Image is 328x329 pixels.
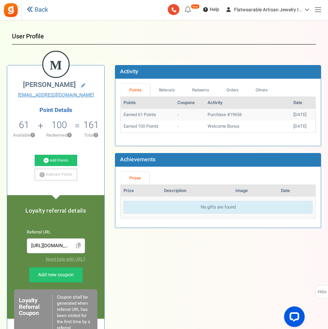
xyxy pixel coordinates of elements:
[51,120,67,130] h5: 100
[29,267,83,282] a: Add new coupon
[208,6,219,13] span: Help
[31,133,35,138] button: ?
[184,84,218,97] a: Redeems
[23,80,76,90] span: [PERSON_NAME]
[175,109,205,121] td: -
[73,240,84,252] span: Click to Copy
[205,121,291,132] td: Welcome Bonus
[44,132,74,138] p: Redeemed
[121,185,161,197] th: Prize
[205,97,291,109] th: Activity
[94,133,98,138] button: ?
[120,172,149,185] a: Prizes
[291,97,315,109] th: Date
[233,185,278,197] th: Image
[3,2,19,18] img: Gratisfaction
[27,230,85,235] h6: Referral URL
[46,256,85,262] a: Need help with URL?
[121,121,174,132] td: Earned 100 Points
[124,201,313,214] div: No gifts are found
[120,155,155,164] b: Achievements
[218,84,247,97] a: Orders
[83,120,99,130] h5: 161
[161,185,233,197] th: Description
[7,107,104,113] h4: Point Details
[175,97,205,109] th: Coupons
[293,123,313,130] div: [DATE]
[175,121,205,132] td: -
[12,92,99,99] a: [EMAIL_ADDRESS][DOMAIN_NAME]
[311,3,325,16] a: Menu
[14,208,97,214] h5: Loyalty referral details
[19,298,52,328] h6: Loyalty Referral Coupon
[120,67,138,76] b: Activity
[205,109,291,121] td: Purchase #19656
[43,52,69,78] figcaption: M
[150,84,184,97] a: Referrals
[81,132,101,138] p: Total
[293,112,313,118] div: [DATE]
[120,84,150,97] a: Points
[11,132,37,138] p: Available
[121,109,174,121] td: Earned 61 Points
[317,286,327,299] span: FAQs
[67,133,72,138] button: ?
[278,185,315,197] th: Date
[191,4,200,9] em: New
[234,6,303,13] span: Flatwearable Artisan Jewelry I...
[200,4,222,15] a: Help
[121,97,174,109] th: Points
[12,27,316,45] h1: User Profile
[247,84,277,97] a: Others
[19,118,29,132] span: 61
[35,155,77,166] a: Add Points
[35,169,77,180] a: Subtract Points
